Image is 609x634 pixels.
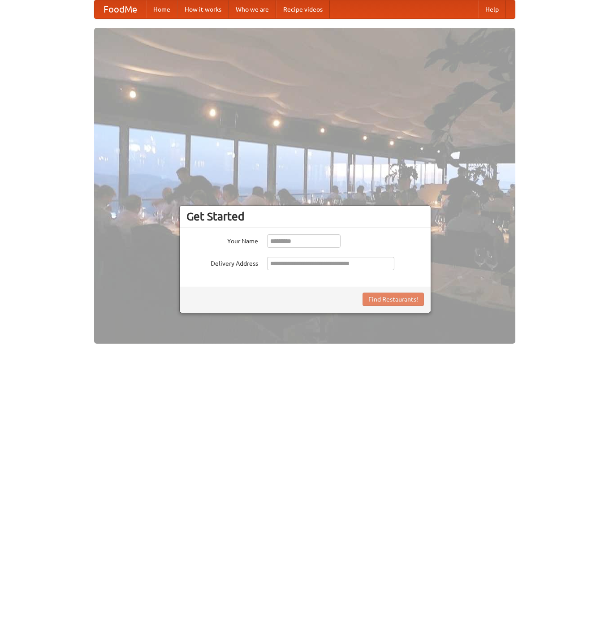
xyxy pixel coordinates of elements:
[229,0,276,18] a: Who we are
[186,210,424,223] h3: Get Started
[478,0,506,18] a: Help
[177,0,229,18] a: How it works
[146,0,177,18] a: Home
[186,234,258,246] label: Your Name
[276,0,330,18] a: Recipe videos
[363,293,424,306] button: Find Restaurants!
[186,257,258,268] label: Delivery Address
[95,0,146,18] a: FoodMe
